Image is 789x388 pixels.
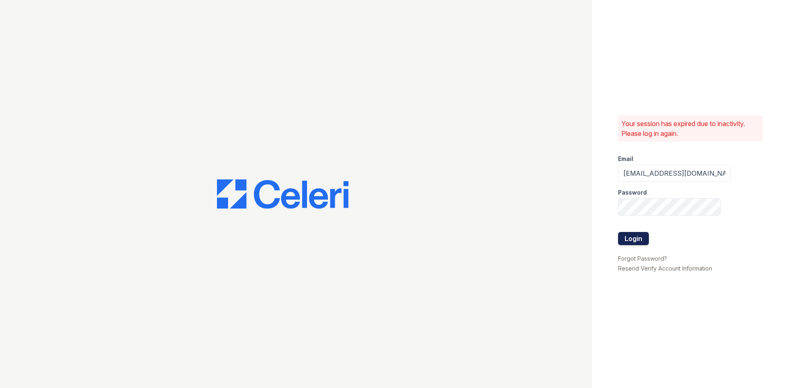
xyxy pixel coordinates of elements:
[217,179,348,209] img: CE_Logo_Blue-a8612792a0a2168367f1c8372b55b34899dd931a85d93a1a3d3e32e68fde9ad4.png
[618,265,712,272] a: Resend Verify Account Information
[621,119,759,138] p: Your session has expired due to inactivity. Please log in again.
[618,155,633,163] label: Email
[618,255,667,262] a: Forgot Password?
[618,188,647,197] label: Password
[618,232,649,245] button: Login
